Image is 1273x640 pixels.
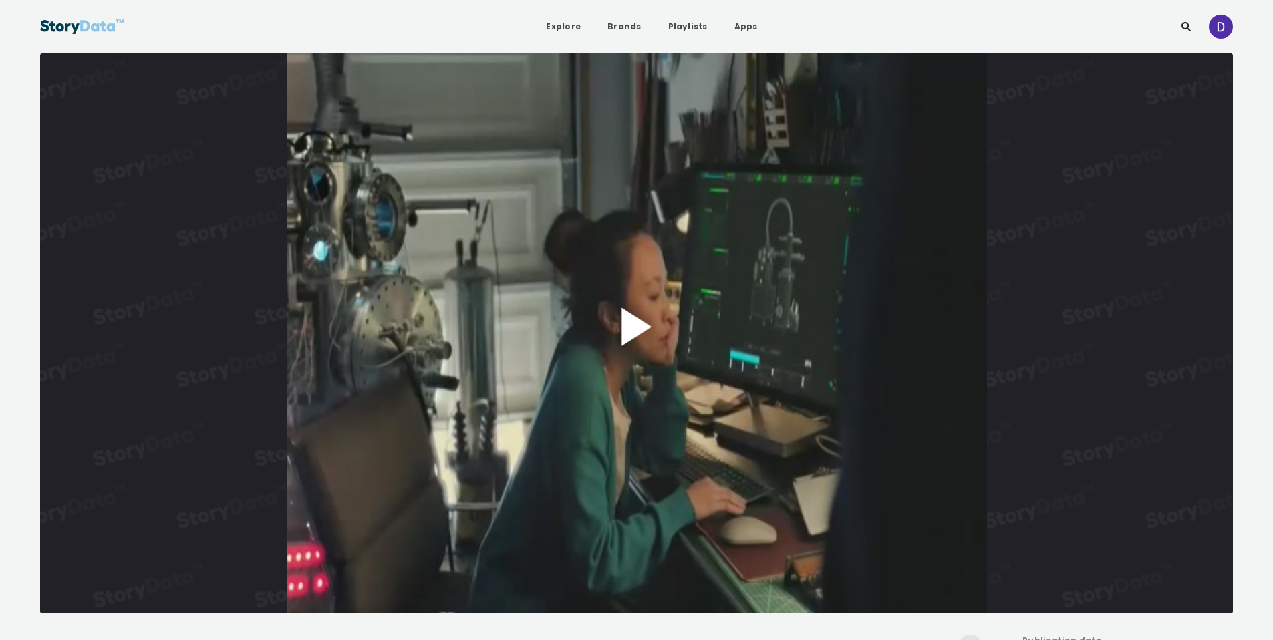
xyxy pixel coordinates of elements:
div: Video Player [40,53,1233,613]
a: Playlists [658,15,718,39]
a: Brands [597,15,652,39]
img: StoryData Logo [40,15,124,39]
a: Apps [724,15,768,39]
img: ACg8ocKzwPDiA-G5ZA1Mflw8LOlJAqwuiocHy5HQ8yAWPW50gy9RiA=s96-c [1209,15,1233,39]
a: Explore [535,15,591,39]
button: Play Video [40,53,1233,613]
